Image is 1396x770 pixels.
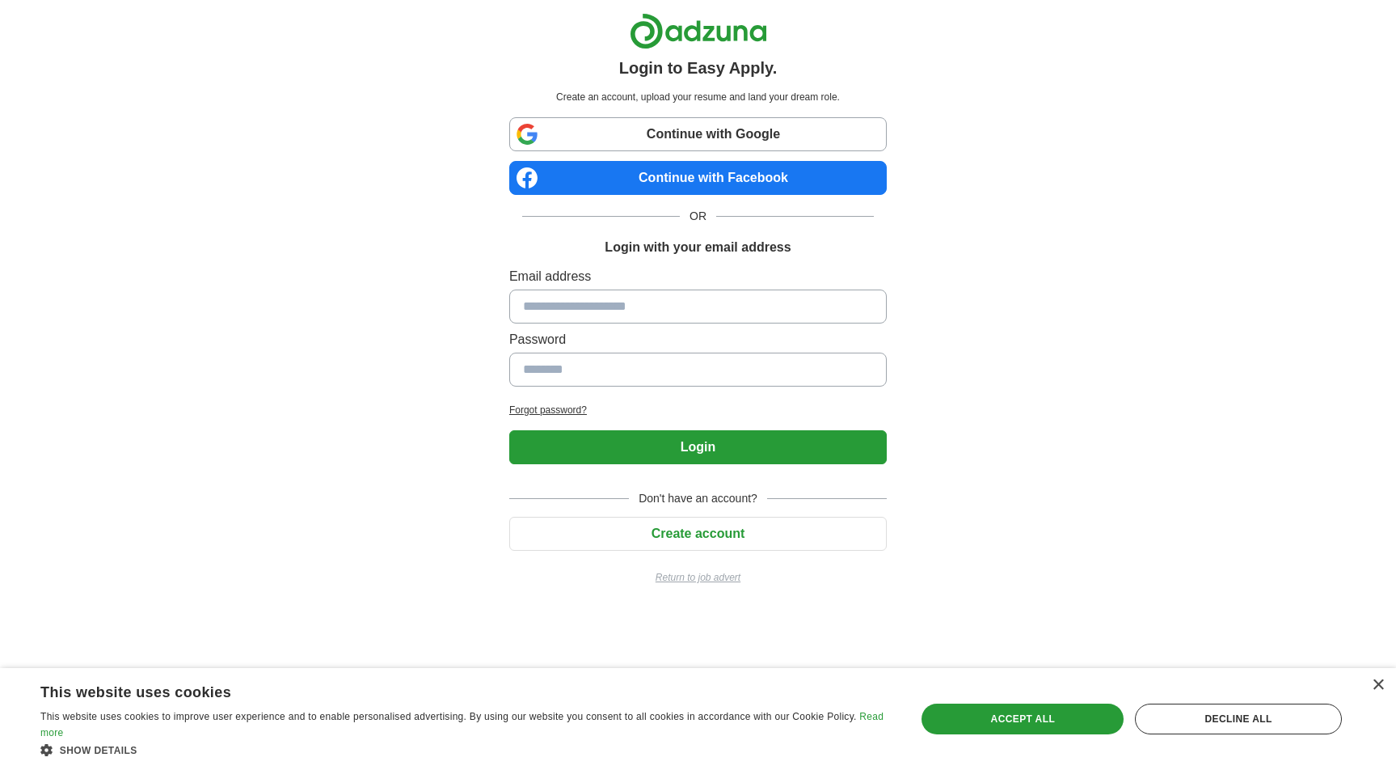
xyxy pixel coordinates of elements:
a: Return to job advert [509,570,887,585]
label: Password [509,330,887,349]
button: Create account [509,517,887,551]
div: This website uses cookies [40,678,850,702]
a: Forgot password? [509,403,887,417]
label: Email address [509,267,887,286]
span: Don't have an account? [629,490,767,507]
h1: Login with your email address [605,238,791,257]
p: Create an account, upload your resume and land your dream role. [512,90,884,104]
span: OR [680,208,716,225]
h1: Login to Easy Apply. [619,56,778,80]
div: Accept all [922,704,1124,734]
span: This website uses cookies to improve user experience and to enable personalised advertising. By u... [40,711,857,722]
img: Adzuna logo [630,13,767,49]
a: Continue with Facebook [509,161,887,195]
a: Continue with Google [509,117,887,151]
a: Create account [509,527,887,540]
button: Login [509,430,887,464]
div: Show details [40,742,890,758]
div: Close [1372,679,1384,692]
span: Show details [60,745,137,756]
div: Decline all [1135,704,1342,734]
